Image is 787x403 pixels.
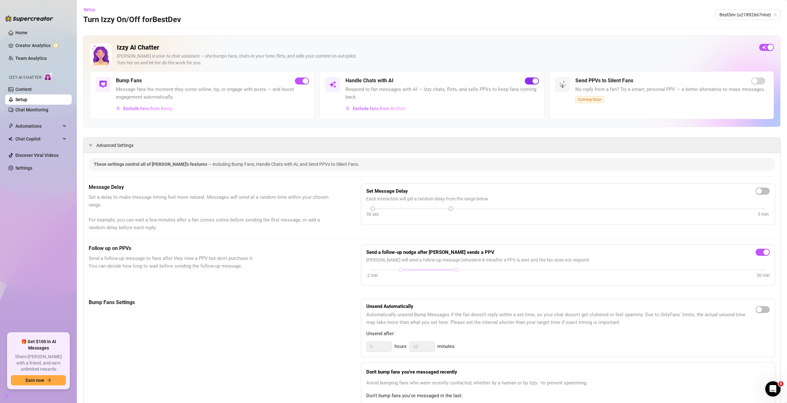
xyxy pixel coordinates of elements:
[15,153,59,158] a: Discover Viral Videos
[719,10,777,20] span: BestDev (u21892667nice)
[3,394,8,399] span: build
[757,272,770,279] div: 30 min
[116,103,173,114] button: Exclude fans from Bump
[116,86,309,101] span: Message fans the moment they come online, tip, or engage with posts — and boost engagement automa...
[9,75,41,81] span: Izzy AI Chatter
[15,134,61,144] span: Chat Copilot
[575,77,633,85] h5: Send PPVs to Silent Fans
[394,343,407,351] span: hours
[117,44,754,52] h2: Izzy AI Chatter
[366,392,770,400] span: Don't bump fans you've messaged in the last:
[5,15,53,22] img: logo-BBDzfeDw.svg
[208,162,359,167] span: — including Bump Fans, Handle Chats with AI, and Send PPVs to Silent Fans.
[345,77,393,85] h5: Handle Chats with AI
[26,378,44,383] span: Earn now
[11,354,66,373] span: Share [PERSON_NAME] with a friend, and earn unlimited rewards
[15,87,32,92] a: Content
[575,86,765,93] span: No reply from a fan? Try a smart, personal PPV — a better alternative to mass messages.
[366,379,770,387] span: Avoid bumping fans who were recently contacted, whether by a human or by Izzy - to prevent spamming.
[765,381,781,397] iframe: Intercom live chat
[366,330,770,338] span: Unsend after:
[123,106,173,111] span: Exclude fans from Bump
[15,107,48,112] a: Chat Monitoring
[90,44,112,65] img: Izzy AI Chatter
[94,162,208,167] span: These settings control all of [PERSON_NAME]'s features
[575,96,604,103] span: Coming Soon
[15,40,67,51] a: Creator Analytics exclamation-circle
[366,249,494,255] strong: Send a follow-up nudge after [PERSON_NAME] sends a PPV
[47,378,51,383] span: arrow-right
[117,53,754,66] div: [PERSON_NAME] is your AI chat assistant — she bumps fans, chats in your tone, flirts, and sells y...
[15,121,61,131] span: Automations
[366,195,770,202] span: Each interaction will get a random delay from the range below.
[346,106,350,111] img: svg%3e
[15,30,28,35] a: Home
[366,303,413,309] strong: Unsend Automatically
[15,97,27,102] a: Setup
[89,194,329,231] span: Set a delay to make message timing feel more natural. Messages will send at a random time within ...
[89,299,329,306] h5: Bump Fans Settings
[15,165,32,171] a: Settings
[15,56,47,61] a: Team Analytics
[773,13,777,17] span: team
[437,343,455,351] span: minutes
[84,7,95,12] span: Setup
[559,81,566,88] img: svg%3e
[366,369,457,375] strong: Don't bump fans you've messaged recently
[116,106,121,111] img: svg%3e
[96,142,134,149] span: Advanced Settings
[83,4,101,15] button: Setup
[778,381,783,386] span: 6
[758,211,769,218] div: 3 min
[345,86,539,101] span: Respond to fan messages with AI — Izzy chats, flirts, and sells PPVs to keep fans coming back.
[89,183,329,191] h5: Message Delay
[329,81,337,88] img: svg%3e
[366,211,379,218] div: 30 sec
[89,255,329,270] span: Send a follow-up message to fans after they view a PPV but don't purchase it. You can decide how ...
[366,256,770,263] span: [PERSON_NAME] will send a follow-up message between 4 - 8 min after a PPV is sent and the fan doe...
[89,143,93,147] span: expanded
[11,375,66,385] button: Earn nowarrow-right
[99,81,107,88] img: svg%3e
[8,137,12,141] img: Chat Copilot
[89,245,329,252] h5: Follow up on PPVs
[8,124,13,129] span: thunderbolt
[116,77,142,85] h5: Bump Fans
[83,15,181,25] h3: Turn Izzy On/Off for BestDev
[11,339,66,351] span: 🎁 Get $100 in AI Messages
[367,272,378,279] div: 2 min
[89,141,96,149] div: expanded
[353,106,405,111] span: Exclude fans from AI Chat
[366,311,756,326] span: Automatically unsend Bump Messages if the fan doesn't reply within a set time, so your chat doesn...
[345,103,405,114] button: Exclude fans from AI Chat
[366,188,408,194] strong: Set Message Delay
[44,72,54,81] img: AI Chatter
